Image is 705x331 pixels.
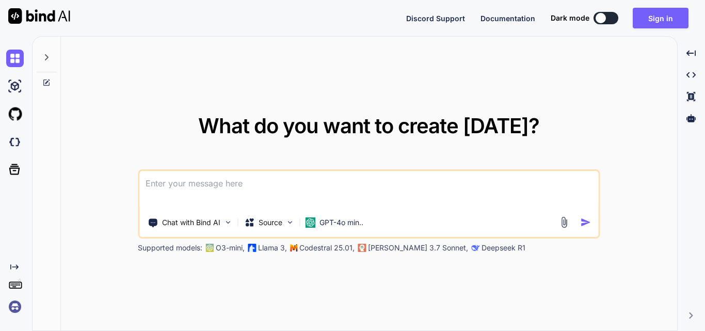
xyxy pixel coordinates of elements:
[285,218,294,227] img: Pick Models
[8,8,70,24] img: Bind AI
[299,243,355,253] p: Codestral 25.01,
[406,13,465,24] button: Discord Support
[6,298,24,316] img: signin
[198,113,539,138] span: What do you want to create [DATE]?
[633,8,688,28] button: Sign in
[482,243,525,253] p: Deepseek R1
[358,244,366,252] img: claude
[558,216,570,228] img: attachment
[6,133,24,151] img: darkCloudIdeIcon
[406,14,465,23] span: Discord Support
[248,244,256,252] img: Llama2
[471,244,479,252] img: claude
[480,13,535,24] button: Documentation
[6,77,24,95] img: ai-studio
[216,243,245,253] p: O3-mini,
[259,217,282,228] p: Source
[258,243,287,253] p: Llama 3,
[305,217,315,228] img: GPT-4o mini
[205,244,214,252] img: GPT-4
[368,243,468,253] p: [PERSON_NAME] 3.7 Sonnet,
[138,243,202,253] p: Supported models:
[162,217,220,228] p: Chat with Bind AI
[551,13,589,23] span: Dark mode
[223,218,232,227] img: Pick Tools
[319,217,363,228] p: GPT-4o min..
[6,50,24,67] img: chat
[580,217,591,228] img: icon
[290,244,297,251] img: Mistral-AI
[6,105,24,123] img: githubLight
[480,14,535,23] span: Documentation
